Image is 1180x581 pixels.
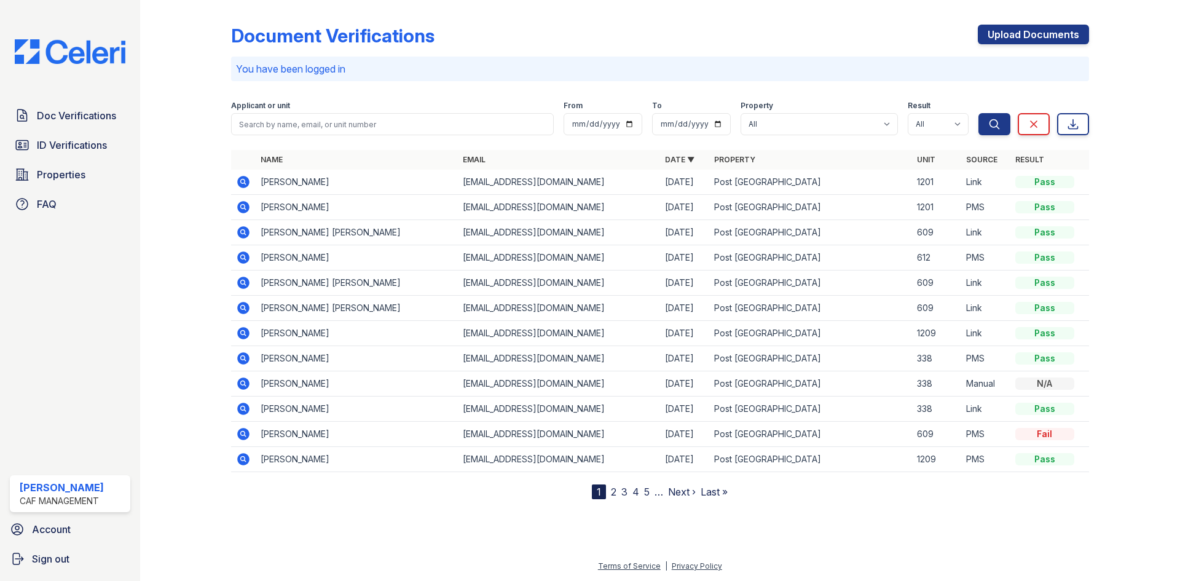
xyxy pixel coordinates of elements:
[632,486,639,498] a: 4
[665,155,694,164] a: Date ▼
[32,551,69,566] span: Sign out
[709,195,911,220] td: Post [GEOGRAPHIC_DATA]
[660,271,709,296] td: [DATE]
[10,103,130,128] a: Doc Verifications
[961,346,1010,371] td: PMS
[961,296,1010,321] td: Link
[1015,155,1044,164] a: Result
[660,422,709,447] td: [DATE]
[1015,428,1074,440] div: Fail
[672,561,722,571] a: Privacy Policy
[644,486,650,498] a: 5
[709,220,911,245] td: Post [GEOGRAPHIC_DATA]
[256,271,458,296] td: [PERSON_NAME] [PERSON_NAME]
[256,422,458,447] td: [PERSON_NAME]
[709,422,911,447] td: Post [GEOGRAPHIC_DATA]
[978,25,1089,44] a: Upload Documents
[912,447,961,472] td: 1209
[261,155,283,164] a: Name
[660,220,709,245] td: [DATE]
[231,25,435,47] div: Document Verifications
[256,195,458,220] td: [PERSON_NAME]
[463,155,486,164] a: Email
[961,195,1010,220] td: PMS
[458,447,660,472] td: [EMAIL_ADDRESS][DOMAIN_NAME]
[231,101,290,111] label: Applicant or unit
[256,245,458,271] td: [PERSON_NAME]
[5,547,135,571] a: Sign out
[256,321,458,346] td: [PERSON_NAME]
[20,495,104,507] div: CAF Management
[660,321,709,346] td: [DATE]
[709,346,911,371] td: Post [GEOGRAPHIC_DATA]
[709,371,911,397] td: Post [GEOGRAPHIC_DATA]
[912,195,961,220] td: 1201
[598,561,661,571] a: Terms of Service
[660,245,709,271] td: [DATE]
[912,397,961,422] td: 338
[256,220,458,245] td: [PERSON_NAME] [PERSON_NAME]
[32,522,71,537] span: Account
[655,484,663,499] span: …
[37,138,107,152] span: ID Verifications
[961,447,1010,472] td: PMS
[912,220,961,245] td: 609
[912,170,961,195] td: 1201
[458,195,660,220] td: [EMAIL_ADDRESS][DOMAIN_NAME]
[1015,453,1074,465] div: Pass
[961,397,1010,422] td: Link
[660,170,709,195] td: [DATE]
[709,296,911,321] td: Post [GEOGRAPHIC_DATA]
[741,101,773,111] label: Property
[652,101,662,111] label: To
[709,397,911,422] td: Post [GEOGRAPHIC_DATA]
[37,108,116,123] span: Doc Verifications
[961,371,1010,397] td: Manual
[714,155,755,164] a: Property
[564,101,583,111] label: From
[458,371,660,397] td: [EMAIL_ADDRESS][DOMAIN_NAME]
[912,422,961,447] td: 609
[1015,377,1074,390] div: N/A
[961,271,1010,296] td: Link
[37,167,85,182] span: Properties
[1015,352,1074,365] div: Pass
[912,245,961,271] td: 612
[458,271,660,296] td: [EMAIL_ADDRESS][DOMAIN_NAME]
[912,371,961,397] td: 338
[912,321,961,346] td: 1209
[660,346,709,371] td: [DATE]
[1128,532,1168,569] iframe: chat widget
[458,422,660,447] td: [EMAIL_ADDRESS][DOMAIN_NAME]
[1015,302,1074,314] div: Pass
[256,296,458,321] td: [PERSON_NAME] [PERSON_NAME]
[912,346,961,371] td: 338
[961,321,1010,346] td: Link
[10,162,130,187] a: Properties
[1015,226,1074,239] div: Pass
[701,486,728,498] a: Last »
[709,245,911,271] td: Post [GEOGRAPHIC_DATA]
[592,484,606,499] div: 1
[966,155,997,164] a: Source
[660,397,709,422] td: [DATE]
[5,39,135,64] img: CE_Logo_Blue-a8612792a0a2168367f1c8372b55b34899dd931a85d93a1a3d3e32e68fde9ad4.png
[961,245,1010,271] td: PMS
[1015,201,1074,213] div: Pass
[1015,251,1074,264] div: Pass
[458,346,660,371] td: [EMAIL_ADDRESS][DOMAIN_NAME]
[912,271,961,296] td: 609
[10,192,130,216] a: FAQ
[1015,277,1074,289] div: Pass
[709,321,911,346] td: Post [GEOGRAPHIC_DATA]
[37,197,57,211] span: FAQ
[458,397,660,422] td: [EMAIL_ADDRESS][DOMAIN_NAME]
[236,61,1084,76] p: You have been logged in
[20,480,104,495] div: [PERSON_NAME]
[256,346,458,371] td: [PERSON_NAME]
[709,271,911,296] td: Post [GEOGRAPHIC_DATA]
[660,296,709,321] td: [DATE]
[908,101,930,111] label: Result
[1015,327,1074,339] div: Pass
